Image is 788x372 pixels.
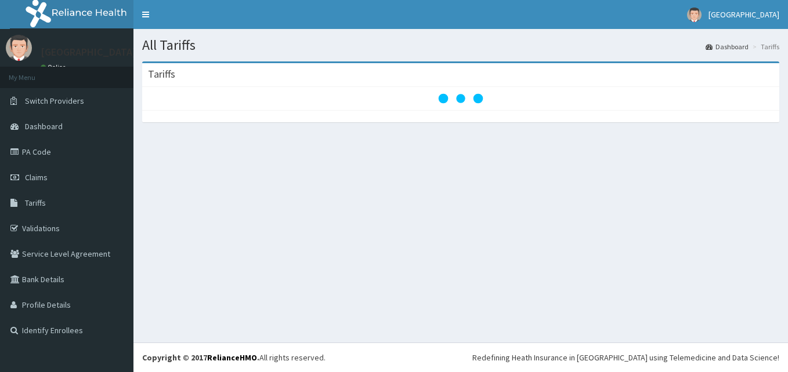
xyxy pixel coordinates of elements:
[25,172,48,183] span: Claims
[438,75,484,122] svg: audio-loading
[25,121,63,132] span: Dashboard
[472,352,779,363] div: Redefining Heath Insurance in [GEOGRAPHIC_DATA] using Telemedicine and Data Science!
[6,35,32,61] img: User Image
[706,42,749,52] a: Dashboard
[142,38,779,53] h1: All Tariffs
[148,69,175,79] h3: Tariffs
[687,8,702,22] img: User Image
[41,63,68,71] a: Online
[142,352,259,363] strong: Copyright © 2017 .
[750,42,779,52] li: Tariffs
[207,352,257,363] a: RelianceHMO
[25,96,84,106] span: Switch Providers
[133,342,788,372] footer: All rights reserved.
[709,9,779,20] span: [GEOGRAPHIC_DATA]
[41,47,136,57] p: [GEOGRAPHIC_DATA]
[25,198,46,208] span: Tariffs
